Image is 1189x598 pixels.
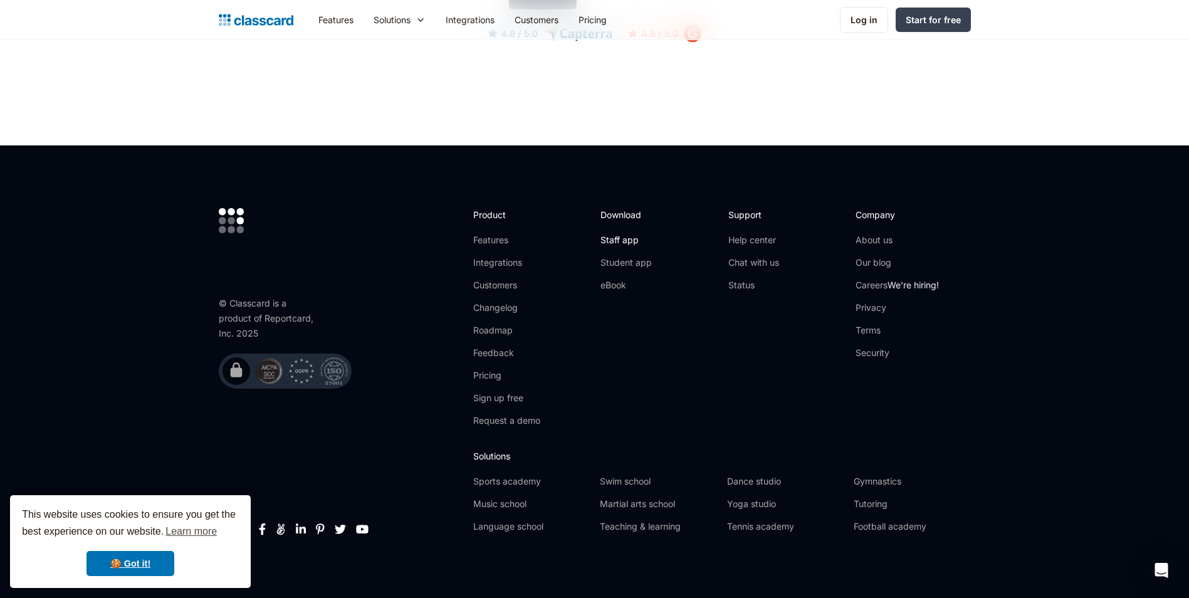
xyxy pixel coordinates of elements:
[728,208,779,221] h2: Support
[473,414,540,427] a: Request a demo
[851,13,877,26] div: Log in
[600,279,652,291] a: eBook
[600,208,652,221] h2: Download
[856,347,939,359] a: Security
[854,475,970,488] a: Gymnastics
[473,498,590,510] a: Music school
[505,6,568,34] a: Customers
[473,347,540,359] a: Feedback
[856,256,939,269] a: Our blog
[86,551,174,576] a: dismiss cookie message
[728,256,779,269] a: Chat with us
[356,523,369,535] a: 
[473,475,590,488] a: Sports academy
[219,11,293,29] a: Logo
[728,234,779,246] a: Help center
[276,523,286,535] a: 
[727,475,844,488] a: Dance studio
[364,6,436,34] div: Solutions
[296,523,306,535] a: 
[473,392,540,404] a: Sign up free
[727,498,844,510] a: Yoga studio
[335,523,346,535] a: 
[473,302,540,314] a: Changelog
[308,6,364,34] a: Features
[473,256,540,269] a: Integrations
[473,279,540,291] a: Customers
[600,498,716,510] a: Martial arts school
[22,507,239,541] span: This website uses cookies to ensure you get the best experience on our website.
[436,6,505,34] a: Integrations
[856,234,939,246] a: About us
[473,449,970,463] h2: Solutions
[728,279,779,291] a: Status
[840,7,888,33] a: Log in
[10,495,251,588] div: cookieconsent
[888,280,939,290] span: We're hiring!
[473,234,540,246] a: Features
[856,208,939,221] h2: Company
[856,302,939,314] a: Privacy
[600,520,716,533] a: Teaching & learning
[600,475,716,488] a: Swim school
[856,279,939,291] a: CareersWe're hiring!
[856,324,939,337] a: Terms
[727,520,844,533] a: Tennis academy
[600,234,652,246] a: Staff app
[164,522,219,541] a: learn more about cookies
[473,208,540,221] h2: Product
[1146,555,1176,585] div: Open Intercom Messenger
[854,498,970,510] a: Tutoring
[896,8,971,32] a: Start for free
[568,6,617,34] a: Pricing
[906,13,961,26] div: Start for free
[854,520,970,533] a: Football academy
[219,296,319,341] div: © Classcard is a product of Reportcard, Inc. 2025
[374,13,411,26] div: Solutions
[473,369,540,382] a: Pricing
[473,324,540,337] a: Roadmap
[600,256,652,269] a: Student app
[259,523,266,535] a: 
[473,520,590,533] a: Language school
[316,523,325,535] a: 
